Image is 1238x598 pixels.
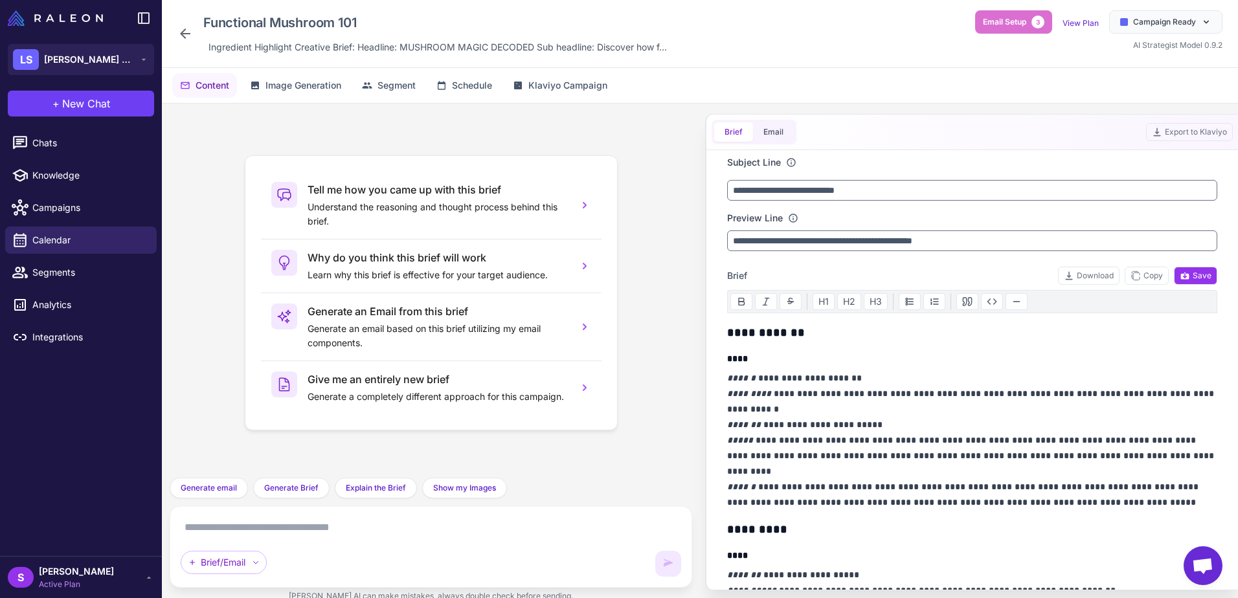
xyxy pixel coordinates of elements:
[8,10,103,26] img: Raleon Logo
[308,182,568,197] h3: Tell me how you came up with this brief
[32,330,146,344] span: Integrations
[5,291,157,318] a: Analytics
[308,371,568,387] h3: Give me an entirely new brief
[377,78,416,93] span: Segment
[39,564,114,579] span: [PERSON_NAME]
[5,129,157,157] a: Chats
[346,482,406,494] span: Explain the Brief
[44,52,135,67] span: [PERSON_NAME] Superfood
[308,304,568,319] h3: Generate an Email from this brief
[32,201,146,215] span: Campaigns
[264,482,319,494] span: Generate Brief
[198,10,672,35] div: Click to edit campaign name
[1146,123,1233,141] button: Export to Klaviyo
[203,38,672,57] div: Click to edit description
[32,298,146,312] span: Analytics
[32,265,146,280] span: Segments
[32,168,146,183] span: Knowledge
[727,211,783,225] label: Preview Line
[864,293,888,310] button: H3
[727,269,747,283] span: Brief
[452,78,492,93] span: Schedule
[429,73,500,98] button: Schedule
[208,40,667,54] span: Ingredient Highlight Creative Brief: Headline: MUSHROOM MAGIC DECODED Sub headline: Discover how ...
[1180,270,1211,282] span: Save
[837,293,861,310] button: H2
[753,122,794,142] button: Email
[1125,267,1169,285] button: Copy
[354,73,423,98] button: Segment
[32,233,146,247] span: Calendar
[308,390,568,404] p: Generate a completely different approach for this campaign.
[8,567,34,588] div: S
[1174,267,1217,285] button: Save
[265,78,341,93] span: Image Generation
[727,155,781,170] label: Subject Line
[714,122,753,142] button: Brief
[5,162,157,189] a: Knowledge
[32,136,146,150] span: Chats
[1063,18,1099,28] a: View Plan
[5,227,157,254] a: Calendar
[181,482,237,494] span: Generate email
[242,73,349,98] button: Image Generation
[52,96,60,111] span: +
[422,478,507,498] button: Show my Images
[433,482,496,494] span: Show my Images
[181,551,267,574] div: Brief/Email
[1184,546,1222,585] a: Open chat
[5,194,157,221] a: Campaigns
[196,78,229,93] span: Content
[308,268,568,282] p: Learn why this brief is effective for your target audience.
[1133,16,1196,28] span: Campaign Ready
[172,73,237,98] button: Content
[1133,40,1222,50] span: AI Strategist Model 0.9.2
[62,96,110,111] span: New Chat
[1058,267,1120,285] button: Download
[983,16,1026,28] span: Email Setup
[5,259,157,286] a: Segments
[528,78,607,93] span: Klaviyo Campaign
[975,10,1052,34] button: Email Setup3
[13,49,39,70] div: LS
[813,293,835,310] button: H1
[8,91,154,116] button: +New Chat
[1031,16,1044,28] span: 3
[308,250,568,265] h3: Why do you think this brief will work
[308,200,568,228] p: Understand the reasoning and thought process behind this brief.
[1131,270,1163,282] span: Copy
[253,478,330,498] button: Generate Brief
[8,44,154,75] button: LS[PERSON_NAME] Superfood
[335,478,417,498] button: Explain the Brief
[308,322,568,350] p: Generate an email based on this brief utilizing my email components.
[39,579,114,590] span: Active Plan
[5,324,157,351] a: Integrations
[505,73,615,98] button: Klaviyo Campaign
[170,478,248,498] button: Generate email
